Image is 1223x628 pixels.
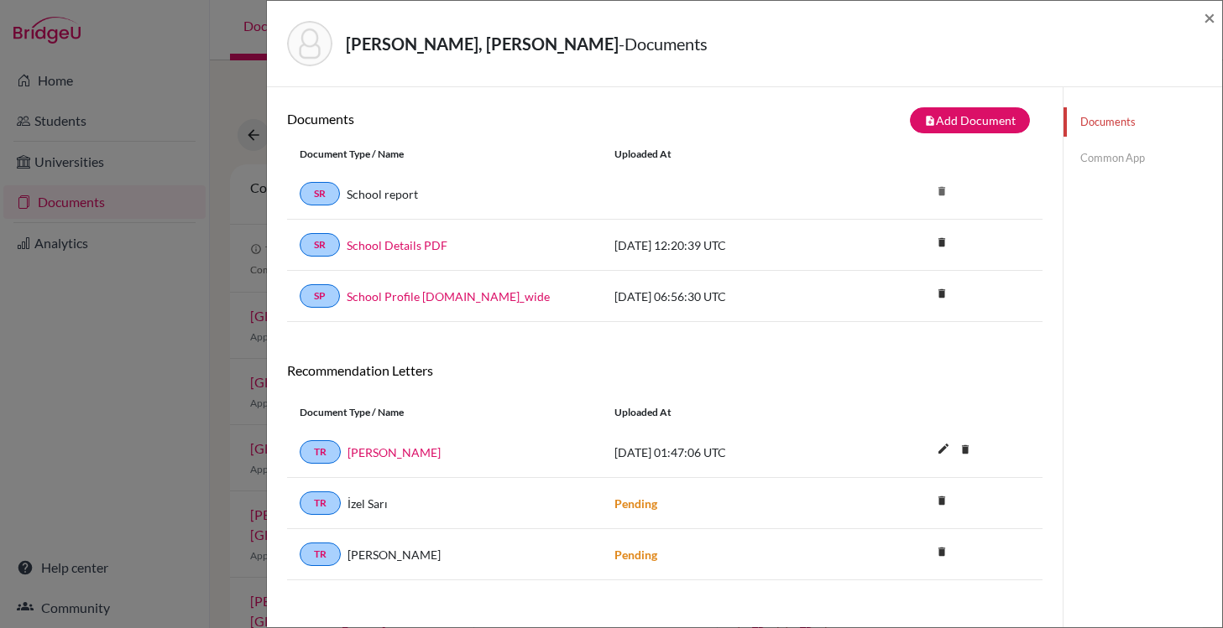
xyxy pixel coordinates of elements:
[614,548,657,562] strong: Pending
[300,440,341,464] a: TR
[347,236,447,254] a: School Details PDF
[300,182,340,205] a: SR
[300,284,340,308] a: SP
[300,233,340,257] a: SR
[930,435,957,462] i: edit
[614,445,726,459] span: [DATE] 01:47:06 UTC
[348,495,388,512] span: İzel Sarı
[929,232,954,255] a: delete
[602,405,854,420] div: Uploaded at
[348,546,441,563] span: [PERSON_NAME]
[602,288,854,305] div: [DATE] 06:56:30 UTC
[1204,8,1215,28] button: Close
[602,147,854,162] div: Uploaded at
[910,107,1030,133] button: note_addAdd Document
[602,236,854,254] div: [DATE] 12:20:39 UTC
[929,539,954,564] i: delete
[929,438,958,463] button: edit
[287,111,665,127] h6: Documents
[1204,5,1215,29] span: ×
[953,437,978,462] i: delete
[929,281,954,306] i: delete
[346,34,619,54] strong: [PERSON_NAME], [PERSON_NAME]
[1064,143,1222,173] a: Common App
[347,185,418,203] a: School report
[929,230,954,255] i: delete
[1064,107,1222,137] a: Documents
[347,288,550,305] a: School Profile [DOMAIN_NAME]_wide
[929,179,954,204] i: delete
[953,439,978,462] a: delete
[348,444,441,461] a: [PERSON_NAME]
[619,34,708,54] span: - Documents
[300,491,341,515] a: TR
[929,488,954,513] i: delete
[287,405,602,420] div: Document Type / Name
[924,115,936,127] i: note_add
[287,147,602,162] div: Document Type / Name
[929,490,954,513] a: delete
[929,283,954,306] a: delete
[287,362,1043,378] h6: Recommendation Letters
[300,542,341,566] a: TR
[929,542,954,564] a: delete
[614,496,657,511] strong: Pending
